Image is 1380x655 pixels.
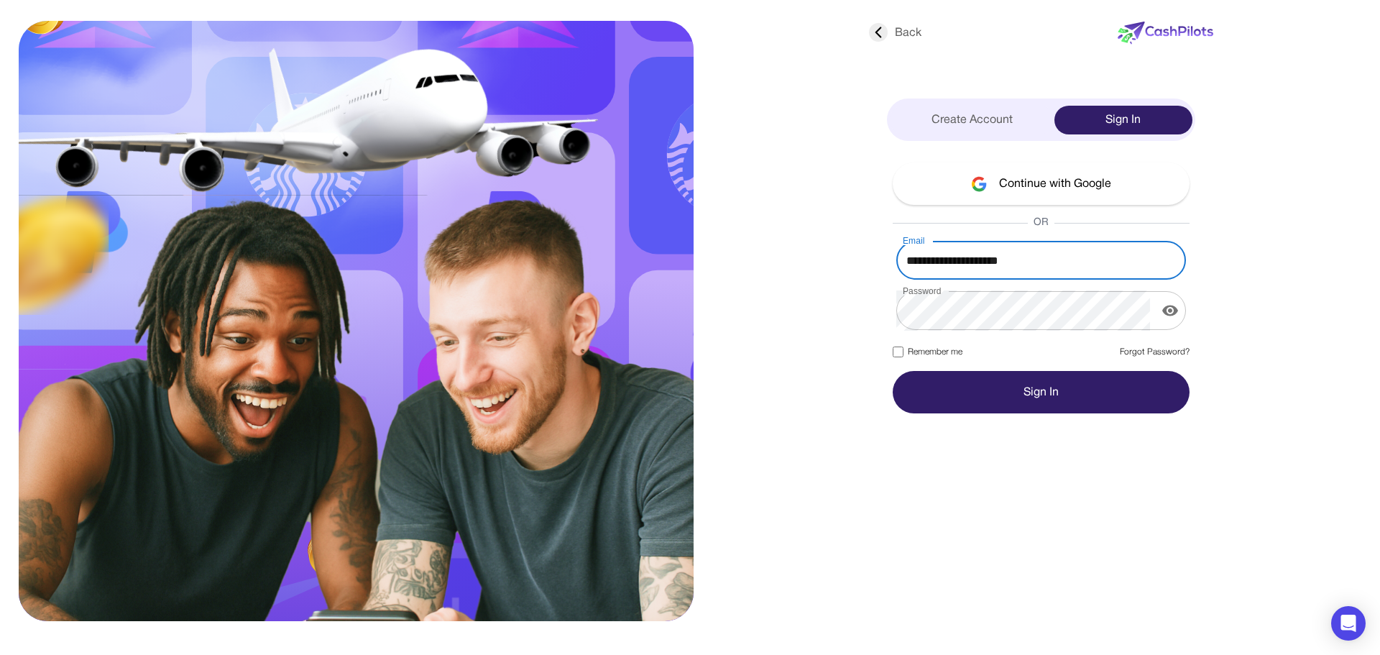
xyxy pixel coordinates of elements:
[1156,296,1184,325] button: display the password
[893,347,903,357] input: Remember me
[971,176,988,192] img: google-logo.svg
[893,371,1190,413] button: Sign In
[893,162,1190,205] button: Continue with Google
[1331,606,1366,641] div: Open Intercom Messenger
[869,24,921,42] div: Back
[890,106,1054,134] div: Create Account
[1118,22,1213,45] img: new-logo.svg
[1054,106,1193,134] div: Sign In
[903,285,942,297] label: Password
[19,21,694,621] img: sing-in.svg
[1120,346,1190,359] a: Forgot Password?
[893,346,962,359] label: Remember me
[903,234,925,247] label: Email
[1028,216,1054,230] span: OR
